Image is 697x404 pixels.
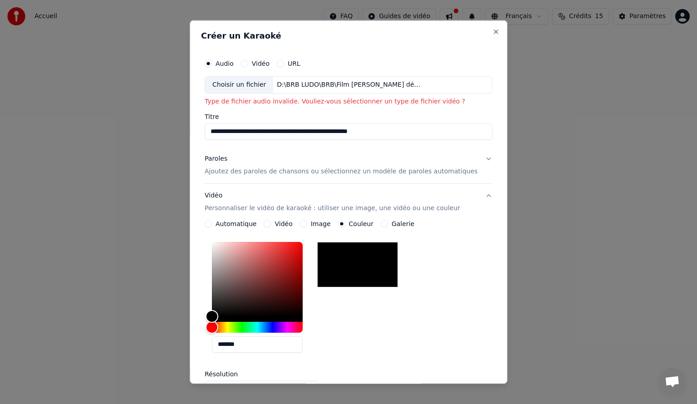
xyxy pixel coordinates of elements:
label: Titre [205,113,492,119]
label: Couleur [349,220,373,227]
label: Galerie [392,220,414,227]
div: Color [212,241,303,316]
div: D:\BRB LUDO\BRB\Film [PERSON_NAME] départ en retraite\[PERSON_NAME]\[PERSON_NAME]\derniere seance... [274,80,428,89]
div: Choisir un fichier [205,77,273,93]
button: VidéoPersonnaliser le vidéo de karaoké : utiliser une image, une vidéo ou une couleur [205,183,492,220]
p: Ajoutez des paroles de chansons ou sélectionnez un modèle de paroles automatiques [205,167,478,176]
label: Vidéo [252,60,270,67]
label: Résolution [205,370,295,377]
label: URL [288,60,300,67]
button: ParolesAjoutez des paroles de chansons ou sélectionnez un modèle de paroles automatiques [205,147,492,183]
p: Type de fichier audio invalide. Vouliez-vous sélectionner un type de fichier vidéo ? [205,97,492,106]
div: Vidéo [205,191,460,212]
label: Automatique [216,220,256,227]
div: Hue [212,321,303,332]
label: Vidéo [275,220,293,227]
div: Paroles [205,154,227,163]
h2: Créer un Karaoké [201,32,496,40]
label: Image [311,220,331,227]
label: Audio [216,60,234,67]
p: Personnaliser le vidéo de karaoké : utiliser une image, une vidéo ou une couleur [205,203,460,212]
